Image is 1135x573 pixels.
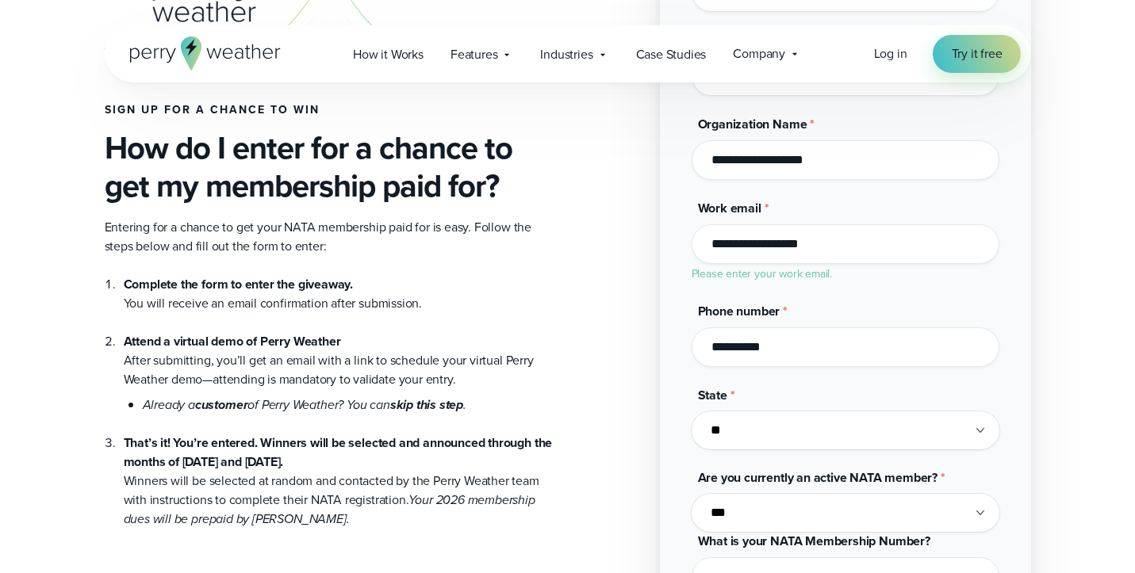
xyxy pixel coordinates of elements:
span: State [698,386,727,404]
strong: Complete the form to enter the giveaway. [124,275,354,293]
strong: customer [195,395,248,414]
span: Phone number [698,302,780,320]
span: Company [733,44,785,63]
a: Log in [874,44,907,63]
span: Features [451,45,498,64]
strong: That’s it! You’re entered. Winners will be selected and announced through the months of [DATE] an... [124,434,553,471]
em: Already a of Perry Weather? You can . [143,395,466,414]
em: Your 2026 membership dues will be prepaid by [PERSON_NAME]. [124,491,535,528]
a: Try it free [933,35,1022,73]
span: Work email [698,199,761,217]
span: Case Studies [636,45,707,64]
p: Entering for a chance to get your NATA membership paid for is easy. Follow the steps below and fi... [105,218,555,256]
span: Industries [540,45,592,64]
a: How it Works [339,38,437,71]
strong: Attend a virtual demo of Perry Weather [124,332,341,350]
a: Case Studies [623,38,720,71]
span: Try it free [952,44,1003,63]
li: You will receive an email confirmation after submission. [124,275,555,313]
strong: skip this step [390,395,463,414]
li: After submitting, you’ll get an email with a link to schedule your virtual Perry Weather demo—att... [124,313,555,414]
h3: How do I enter for a chance to get my membership paid for? [105,129,555,205]
span: Are you currently an active NATA member? [698,468,938,487]
span: Organization Name [698,115,807,133]
span: What is your NATA Membership Number? [698,532,930,550]
label: Please enter your work email. [692,265,833,282]
span: How it Works [353,45,424,64]
li: Winners will be selected at random and contacted by the Perry Weather team with instructions to c... [124,414,555,529]
h4: Sign up for a chance to win [105,104,555,117]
